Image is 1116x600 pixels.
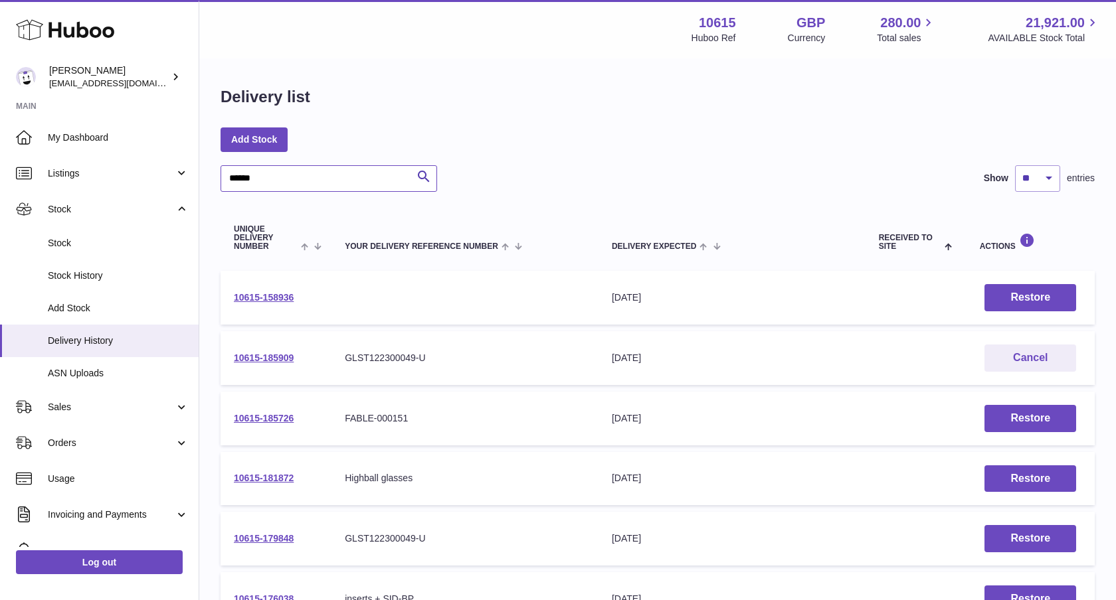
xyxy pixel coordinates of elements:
a: Log out [16,550,183,574]
label: Show [984,172,1008,185]
h1: Delivery list [221,86,310,108]
span: 21,921.00 [1026,14,1085,32]
div: [DATE] [612,412,852,425]
div: FABLE-000151 [345,412,585,425]
span: Sales [48,401,175,413]
span: Cases [48,544,189,557]
span: Received to Site [879,234,942,251]
div: [PERSON_NAME] [49,64,169,90]
div: Highball glasses [345,472,585,485]
div: GLST122300049-U [345,352,585,364]
a: 21,921.00 AVAILABLE Stock Total [988,14,1100,44]
span: 280.00 [880,14,921,32]
a: 10615-179848 [234,533,294,544]
div: Currency [788,32,826,44]
span: Unique Delivery Number [234,225,298,252]
div: [DATE] [612,532,852,545]
a: 10615-185909 [234,352,294,363]
button: Restore [984,525,1076,552]
span: Usage [48,473,189,485]
strong: GBP [796,14,825,32]
span: Stock [48,203,175,216]
a: 10615-181872 [234,473,294,483]
span: Your Delivery Reference Number [345,242,498,251]
a: 280.00 Total sales [877,14,936,44]
span: My Dashboard [48,131,189,144]
a: 10615-185726 [234,413,294,423]
div: GLST122300049-U [345,532,585,545]
span: Add Stock [48,302,189,315]
span: ASN Uploads [48,367,189,380]
span: Orders [48,437,175,449]
span: Total sales [877,32,936,44]
div: Huboo Ref [692,32,736,44]
span: Invoicing and Payments [48,508,175,521]
img: fulfillment@fable.com [16,67,36,87]
span: AVAILABLE Stock Total [988,32,1100,44]
button: Cancel [984,344,1076,372]
div: Actions [980,233,1081,251]
span: [EMAIL_ADDRESS][DOMAIN_NAME] [49,78,195,88]
a: Add Stock [221,127,288,151]
span: Listings [48,167,175,180]
span: Delivery Expected [612,242,696,251]
div: [DATE] [612,352,852,364]
button: Restore [984,405,1076,432]
div: [DATE] [612,291,852,304]
a: 10615-158936 [234,292,294,303]
span: Delivery History [48,335,189,347]
span: Stock [48,237,189,250]
button: Restore [984,284,1076,311]
span: Stock History [48,269,189,282]
strong: 10615 [699,14,736,32]
span: entries [1067,172,1095,185]
div: [DATE] [612,472,852,485]
button: Restore [984,465,1076,492]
